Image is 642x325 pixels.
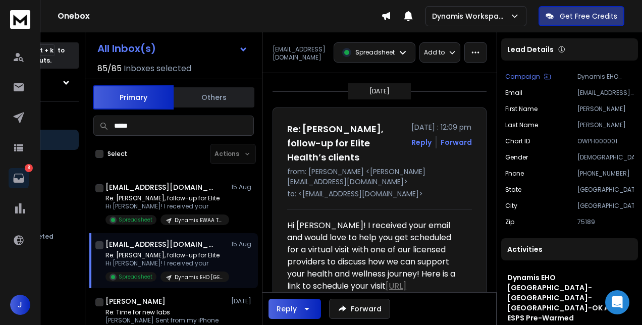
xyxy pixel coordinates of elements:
[119,216,152,224] p: Spreadsheet
[105,182,217,192] h1: [EMAIL_ADDRESS][DOMAIN_NAME]
[505,153,528,161] p: Gender
[505,121,538,129] p: Last Name
[424,48,445,57] p: Add to
[505,73,540,81] p: Campaign
[577,153,634,161] p: [DEMOGRAPHIC_DATA]
[505,186,521,194] p: State
[231,183,254,191] p: 15 Aug
[411,122,472,132] p: [DATE] : 12:09 pm
[577,137,634,145] p: OWPH000001
[231,297,254,305] p: [DATE]
[505,137,530,145] p: Chart ID
[10,295,30,315] button: J
[89,38,256,59] button: All Inbox(s)
[10,10,30,29] img: logo
[577,218,634,226] p: 75189
[501,238,638,260] div: Activities
[329,299,390,319] button: Forward
[505,170,524,178] p: Phone
[25,164,33,172] p: 8
[577,73,634,81] p: Dynamis EHO [GEOGRAPHIC_DATA]-[GEOGRAPHIC_DATA]-[GEOGRAPHIC_DATA]-OK ALL ESPS Pre-Warmed
[269,299,321,319] button: Reply
[539,6,624,26] button: Get Free Credits
[105,308,227,316] p: Re: Time for new labs
[577,89,634,97] p: [EMAIL_ADDRESS][DOMAIN_NAME]
[505,218,514,226] p: Zip
[9,168,29,188] a: 8
[105,194,227,202] p: Re: [PERSON_NAME], follow-up for Elite
[273,45,328,62] p: [EMAIL_ADDRESS][DOMAIN_NAME]
[105,259,227,267] p: Hi [PERSON_NAME]! I received your
[58,10,381,22] h1: Onebox
[411,137,432,147] button: Reply
[175,216,223,224] p: Dynamis EWAA TX OUTLOOK + OTHERs ESPS
[287,220,457,304] span: Hi [PERSON_NAME]! I received your email and would love to help you get scheduled for a virtual vi...
[119,273,152,281] p: Spreadsheet
[577,121,634,129] p: [PERSON_NAME]
[105,202,227,210] p: Hi [PERSON_NAME]! I received your
[105,316,227,324] p: [PERSON_NAME] Sent from my iPhone
[441,137,472,147] div: Forward
[355,48,395,57] p: Spreadsheet
[105,251,227,259] p: Re: [PERSON_NAME], follow-up for Elite
[97,63,122,75] span: 85 / 85
[108,150,127,158] label: Select
[287,189,472,199] p: to: <[EMAIL_ADDRESS][DOMAIN_NAME]>
[93,85,174,110] button: Primary
[287,167,472,187] p: from: [PERSON_NAME] <[PERSON_NAME][EMAIL_ADDRESS][DOMAIN_NAME]>
[287,122,405,165] h1: Re: [PERSON_NAME], follow-up for Elite Health’s clients
[577,170,634,178] p: [PHONE_NUMBER]
[577,202,634,210] p: [GEOGRAPHIC_DATA]
[174,86,254,109] button: Others
[105,296,166,306] h1: [PERSON_NAME]
[507,273,632,323] h1: Dynamis EHO [GEOGRAPHIC_DATA]-[GEOGRAPHIC_DATA]-[GEOGRAPHIC_DATA]-OK ALL ESPS Pre-Warmed
[505,89,522,97] p: Email
[105,239,217,249] h1: [EMAIL_ADDRESS][DOMAIN_NAME]
[507,44,554,55] p: Lead Details
[577,186,634,194] p: [GEOGRAPHIC_DATA]
[560,11,617,21] p: Get Free Credits
[505,73,551,81] button: Campaign
[605,290,629,314] div: Open Intercom Messenger
[231,240,254,248] p: 15 Aug
[124,63,191,75] h3: Inboxes selected
[505,105,538,113] p: First Name
[175,274,223,281] p: Dynamis EHO [GEOGRAPHIC_DATA]-[GEOGRAPHIC_DATA]-[GEOGRAPHIC_DATA]-OK ALL ESPS Pre-Warmed
[577,105,634,113] p: [PERSON_NAME]
[369,87,390,95] p: [DATE]
[432,11,510,21] p: Dynamis Workspace
[97,43,156,53] h1: All Inbox(s)
[277,304,297,314] div: Reply
[505,202,517,210] p: City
